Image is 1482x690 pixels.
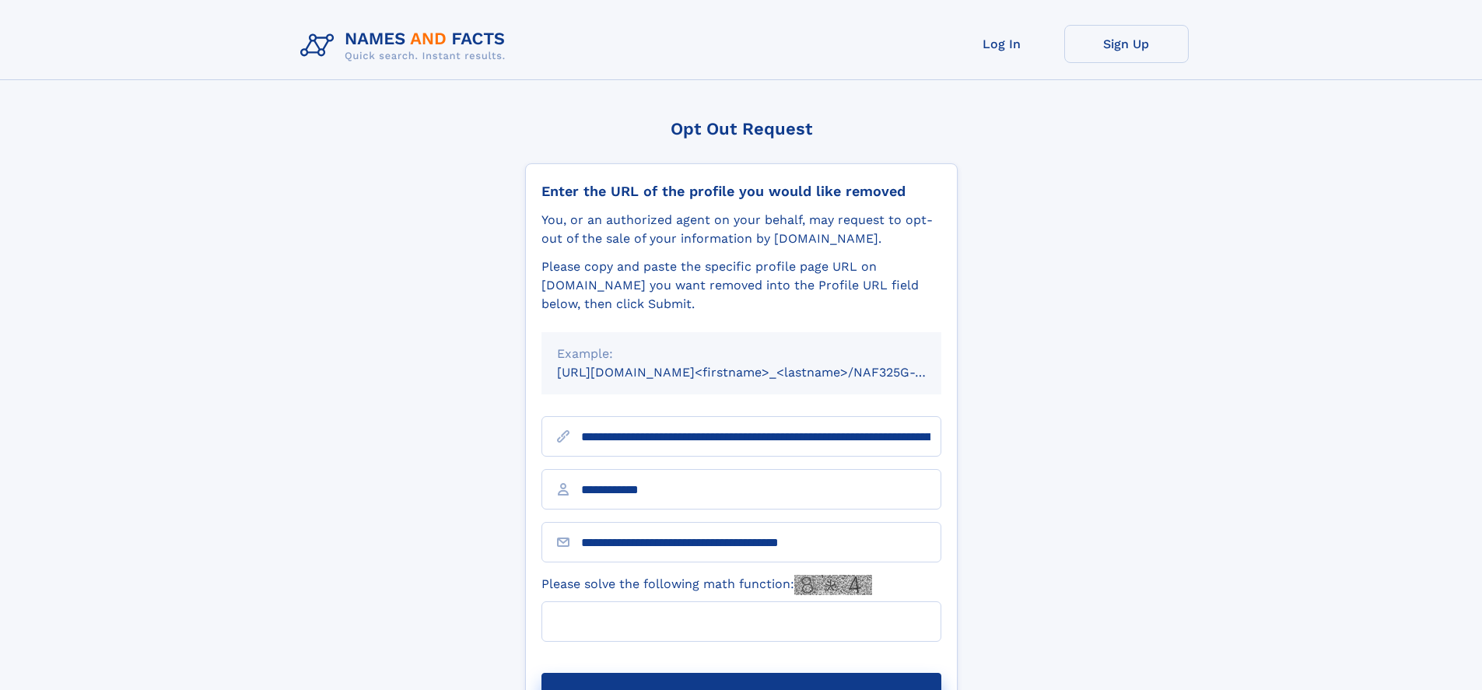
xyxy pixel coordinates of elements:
[541,257,941,313] div: Please copy and paste the specific profile page URL on [DOMAIN_NAME] you want removed into the Pr...
[541,211,941,248] div: You, or an authorized agent on your behalf, may request to opt-out of the sale of your informatio...
[525,119,958,138] div: Opt Out Request
[294,25,518,67] img: Logo Names and Facts
[557,345,926,363] div: Example:
[541,183,941,200] div: Enter the URL of the profile you would like removed
[940,25,1064,63] a: Log In
[541,575,872,595] label: Please solve the following math function:
[1064,25,1189,63] a: Sign Up
[557,365,971,380] small: [URL][DOMAIN_NAME]<firstname>_<lastname>/NAF325G-xxxxxxxx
